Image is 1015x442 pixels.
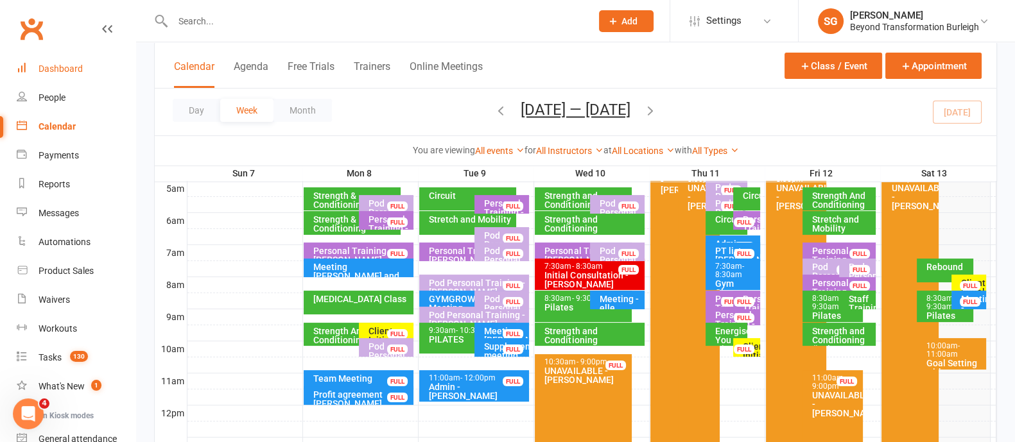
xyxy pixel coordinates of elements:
div: Personal Training - [PERSON_NAME] [428,246,514,264]
th: 6am [155,212,187,228]
div: 7:30am [544,262,642,271]
div: People [39,92,65,103]
div: 10:30am [544,358,629,366]
button: Trainers [354,60,390,88]
a: Automations [17,228,135,257]
div: Circuit [742,191,758,200]
div: UNAVAILABLE - [PERSON_NAME] [687,183,717,210]
div: UNAVAILABLE - [PERSON_NAME] [544,366,629,384]
a: Clubworx [15,13,48,45]
th: 11am [155,373,187,389]
div: FULL [387,249,408,259]
div: Admin - [PERSON_NAME] [428,382,526,400]
div: FULL [849,249,870,259]
div: [PERSON_NAME] [850,10,979,21]
span: - 8:30am [571,262,602,271]
div: FULL [503,297,523,307]
div: 8:30am [544,294,629,303]
div: FULL [503,201,523,211]
div: Personal Training - [PERSON_NAME] [544,246,629,264]
a: All Types [692,146,739,156]
div: FULL [734,217,754,227]
div: PT list - [PERSON_NAME] [715,246,758,264]
div: Team Meeting [313,374,411,383]
div: FULL [387,329,408,339]
div: Strength & Conditioning [313,215,398,233]
div: Calendar [39,121,76,132]
div: Gym Clean [715,279,758,297]
div: Product Sales [39,266,94,276]
th: Sun 7 [187,166,302,182]
div: FULL [618,265,639,275]
div: Workouts [39,323,77,334]
a: All events [475,146,525,156]
span: - 9:30am [571,294,602,303]
button: Free Trials [288,60,334,88]
div: GYMGROWTH Zoom Meeting - [PERSON_NAME] and [PERSON_NAME] [428,294,514,339]
div: 7:30am [715,262,758,279]
span: - 9:30am [926,294,955,311]
div: FULL [734,297,754,307]
div: 11:00am [428,374,526,382]
strong: for [525,145,536,155]
div: FULL [387,217,408,227]
div: Energise You - GiGong Exercises [715,327,745,362]
button: Online Meetings [410,60,483,88]
div: FULL [605,361,626,370]
input: Search... [169,12,582,30]
div: Waivers [39,294,70,305]
div: Messages [39,208,79,218]
strong: with [675,145,692,155]
div: Meeting - elle, [PERSON_NAME] [599,294,642,321]
th: 9am [155,309,187,325]
strong: at [603,145,612,155]
div: FULL [849,265,870,275]
div: Strength and Conditioning [544,191,629,209]
iframe: Intercom live chat [13,398,44,429]
div: Circuit [715,215,745,224]
div: Circuit [428,191,514,200]
div: UNAVAILABLE - [PERSON_NAME] [811,391,860,418]
button: [DATE] — [DATE] [521,101,630,119]
div: Admin Attendance Club order - [PERSON_NAME] [715,239,758,284]
a: Tasks 130 [17,343,135,372]
div: FULL [837,265,857,275]
div: FULL [721,201,742,211]
div: Strength and Conditioning (incl Rebounder) [811,327,873,362]
div: Goal Setting with [PERSON_NAME] [926,359,984,386]
a: Payments [17,141,135,170]
span: Add [621,16,638,26]
div: FULL [734,249,754,259]
div: FULL [960,297,980,307]
div: FULL [503,249,523,259]
button: Week [220,99,273,122]
button: Add [599,10,654,32]
div: Pod Personal Training - [PERSON_NAME] [715,199,745,244]
div: UNAVAILABLE - [PERSON_NAME] [659,167,690,194]
div: PILATES [428,335,514,344]
button: Appointment [885,53,982,79]
div: FULL [618,249,639,259]
a: People [17,83,135,112]
a: Waivers [17,285,135,314]
div: Tasks [39,352,62,362]
div: FULL [721,185,742,195]
div: FULL [387,393,408,402]
div: [MEDICAL_DATA] Class [313,294,411,303]
div: FULL [387,377,408,386]
div: FULL [837,377,857,386]
th: 10am [155,341,187,357]
div: Pod Personal Training - [PERSON_NAME], [PERSON_NAME]... [483,294,526,339]
a: Product Sales [17,257,135,285]
div: FULL [503,329,523,339]
div: 8:30am [811,294,860,311]
div: FULL [503,377,523,386]
a: Calendar [17,112,135,141]
div: Personal Training - [PERSON_NAME] [715,310,758,337]
span: Settings [706,6,742,35]
div: Pod Personal Training - [PERSON_NAME], [PERSON_NAME] [811,262,860,307]
div: 10:00am [926,342,984,359]
div: Pod Personal Training - [PERSON_NAME] [428,278,526,296]
div: FULL [734,242,754,251]
a: All Instructors [536,146,603,156]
